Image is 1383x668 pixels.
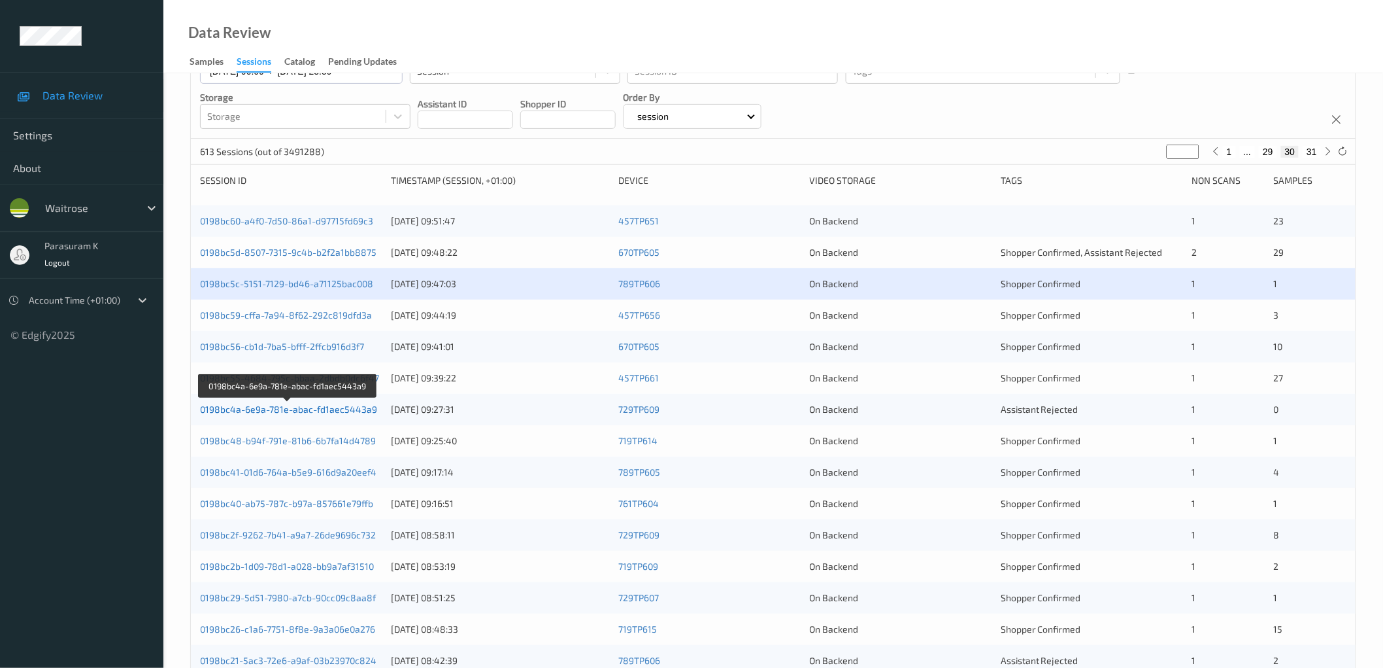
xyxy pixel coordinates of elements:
[1274,247,1284,258] span: 29
[1191,372,1195,383] span: 1
[810,654,991,667] div: On Backend
[1240,146,1256,158] button: ...
[810,466,991,479] div: On Backend
[618,498,659,509] a: 761TP604
[810,591,991,605] div: On Backend
[200,215,373,226] a: 0198bc60-a4f0-7d50-86a1-d97715fd69c3
[1001,561,1081,572] span: Shopper Confirmed
[810,246,991,259] div: On Backend
[391,623,609,636] div: [DATE] 08:48:33
[284,53,328,71] a: Catalog
[810,372,991,385] div: On Backend
[618,592,659,603] a: 729TP607
[200,561,374,572] a: 0198bc2b-1d09-78d1-a028-bb9a7af31510
[810,340,991,353] div: On Backend
[1191,247,1197,258] span: 2
[810,174,991,187] div: Video Storage
[237,55,271,73] div: Sessions
[1191,309,1195,321] span: 1
[391,246,609,259] div: [DATE] 09:48:22
[391,497,609,510] div: [DATE] 09:16:51
[618,466,660,478] a: 789TP605
[391,277,609,290] div: [DATE] 09:47:03
[1001,341,1081,352] span: Shopper Confirmed
[1001,592,1081,603] span: Shopper Confirmed
[200,435,376,446] a: 0198bc48-b94f-791e-81b6-6b7fa14d4789
[1281,146,1299,158] button: 30
[391,466,609,479] div: [DATE] 09:17:14
[810,497,991,510] div: On Backend
[391,403,609,416] div: [DATE] 09:27:31
[200,247,376,258] a: 0198bc5d-8507-7315-9c4b-b2f2a1bb8875
[618,247,659,258] a: 670TP605
[1001,624,1081,635] span: Shopper Confirmed
[1191,435,1195,446] span: 1
[200,145,324,158] p: 613 Sessions (out of 3491288)
[520,97,616,111] p: Shopper ID
[1001,247,1163,258] span: Shopper Confirmed, Assistant Rejected
[200,498,373,509] a: 0198bc40-ab75-787c-b97a-857661e79ffb
[200,309,372,321] a: 0198bc59-cffa-7a94-8f62-292c819dfd3a
[1274,278,1278,289] span: 1
[810,309,991,322] div: On Backend
[1274,372,1284,383] span: 27
[1191,655,1195,666] span: 1
[618,174,800,187] div: Device
[200,372,379,383] a: 0198bc55-4684-795c-bbaa-2dbdb0dc6f47
[1191,466,1195,478] span: 1
[810,434,991,448] div: On Backend
[810,403,991,416] div: On Backend
[391,372,609,385] div: [DATE] 09:39:22
[391,529,609,542] div: [DATE] 08:58:11
[1001,174,1182,187] div: Tags
[200,592,376,603] a: 0198bc29-5d51-7980-a7cb-90cc09c8aa8f
[618,655,660,666] a: 789TP606
[1274,655,1279,666] span: 2
[1191,341,1195,352] span: 1
[633,110,674,123] p: session
[1001,529,1081,540] span: Shopper Confirmed
[1191,498,1195,509] span: 1
[1191,174,1264,187] div: Non Scans
[200,91,410,104] p: Storage
[1274,174,1346,187] div: Samples
[1259,146,1277,158] button: 29
[1191,404,1195,415] span: 1
[618,372,659,383] a: 457TP661
[618,624,657,635] a: 719TP615
[810,560,991,573] div: On Backend
[391,560,609,573] div: [DATE] 08:53:19
[618,529,659,540] a: 729TP609
[391,309,609,322] div: [DATE] 09:44:19
[200,404,377,415] a: 0198bc4a-6e9a-781e-abac-fd1aec5443a9
[618,435,658,446] a: 719TP614
[1274,466,1280,478] span: 4
[391,215,609,228] div: [DATE] 09:51:47
[391,591,609,605] div: [DATE] 08:51:25
[1274,624,1283,635] span: 15
[200,466,376,478] a: 0198bc41-01d6-764a-b5e9-616d9a20eef4
[1001,498,1081,509] span: Shopper Confirmed
[391,340,609,353] div: [DATE] 09:41:01
[237,53,284,73] a: Sessions
[200,624,375,635] a: 0198bc26-c1a6-7751-8f8e-9a3a06e0a276
[200,655,376,666] a: 0198bc21-5ac3-72e6-a9af-03b23970c824
[618,309,660,321] a: 457TP656
[1274,309,1279,321] span: 3
[1274,529,1280,540] span: 8
[1001,372,1081,383] span: Shopper Confirmed
[1191,215,1195,226] span: 1
[328,55,397,71] div: Pending Updates
[418,97,513,111] p: Assistant ID
[190,53,237,71] a: Samples
[810,623,991,636] div: On Backend
[618,561,658,572] a: 719TP609
[1191,592,1195,603] span: 1
[1303,146,1321,158] button: 31
[1191,529,1195,540] span: 1
[1274,215,1284,226] span: 23
[618,278,660,289] a: 789TP606
[810,215,991,228] div: On Backend
[1001,309,1081,321] span: Shopper Confirmed
[391,434,609,448] div: [DATE] 09:25:40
